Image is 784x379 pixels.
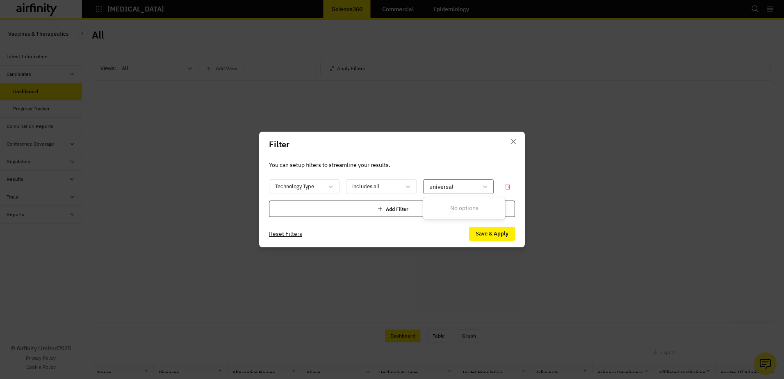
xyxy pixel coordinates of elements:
button: Save & Apply [469,227,515,241]
header: Filter [259,132,525,157]
button: Reset Filters [269,227,302,240]
div: Add Filter [269,201,515,217]
button: Close [507,135,520,148]
p: You can setup filters to streamline your results. [269,160,515,169]
div: No options [425,201,504,216]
